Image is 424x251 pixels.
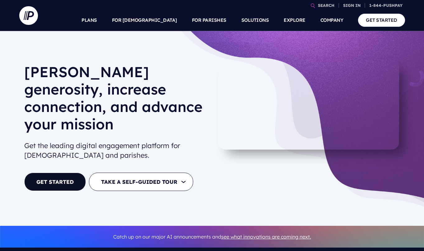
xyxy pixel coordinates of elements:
a: PLANS [82,9,97,31]
a: GET STARTED [358,14,405,26]
h1: [PERSON_NAME] generosity, increase connection, and advance your mission [24,63,207,138]
a: COMPANY [320,9,343,31]
button: TAKE A SELF-GUIDED TOUR [89,173,193,191]
a: SOLUTIONS [241,9,269,31]
a: GET STARTED [24,173,86,191]
a: see what innovations are coming next. [221,234,311,240]
a: FOR PARISHES [192,9,226,31]
a: FOR [DEMOGRAPHIC_DATA] [112,9,177,31]
p: Catch up on our major AI announcements and [24,230,400,244]
a: EXPLORE [284,9,305,31]
h2: Get the leading digital engagement platform for [DEMOGRAPHIC_DATA] and parishes. [24,138,207,163]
